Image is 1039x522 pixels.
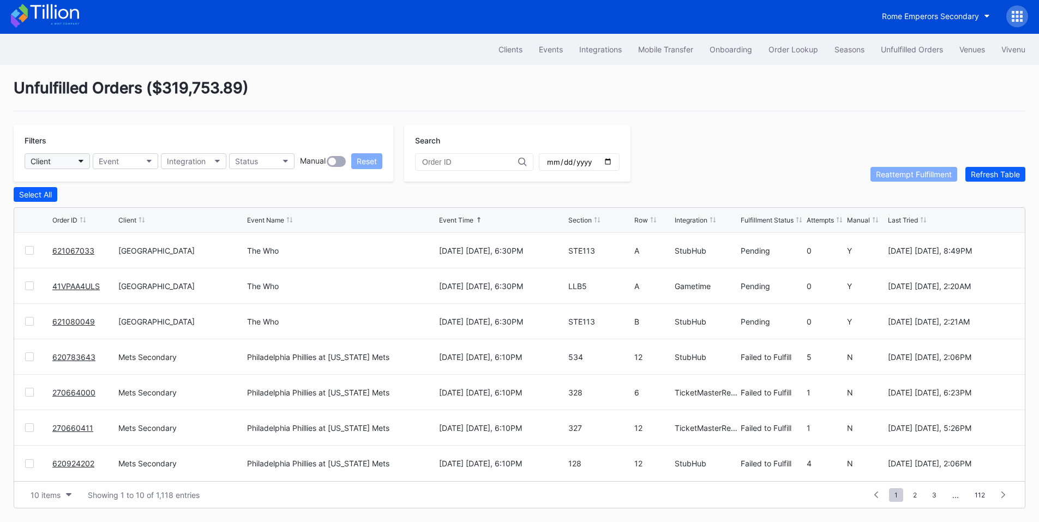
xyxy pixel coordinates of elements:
[99,157,119,166] div: Event
[630,39,701,59] button: Mobile Transfer
[439,246,565,255] div: [DATE] [DATE], 6:30PM
[25,153,90,169] button: Client
[118,388,244,397] div: Mets Secondary
[247,216,284,224] div: Event Name
[88,490,200,500] div: Showing 1 to 10 of 1,118 entries
[52,216,77,224] div: Order ID
[638,45,693,54] div: Mobile Transfer
[873,39,951,59] a: Unfulfilled Orders
[300,156,326,167] div: Manual
[439,459,565,468] div: [DATE] [DATE], 6:10PM
[93,153,158,169] button: Event
[634,317,672,326] div: B
[847,317,885,326] div: Y
[969,488,990,502] span: 112
[634,216,648,224] div: Row
[118,352,244,362] div: Mets Secondary
[439,281,565,291] div: [DATE] [DATE], 6:30PM
[634,281,672,291] div: A
[847,459,885,468] div: N
[118,423,244,433] div: Mets Secondary
[741,459,804,468] div: Failed to Fulfill
[741,246,804,255] div: Pending
[888,281,1014,291] div: [DATE] [DATE], 2:20AM
[888,246,1014,255] div: [DATE] [DATE], 8:49PM
[1001,45,1025,54] div: Vivenu
[847,281,885,291] div: Y
[741,352,804,362] div: Failed to Fulfill
[847,388,885,397] div: N
[888,317,1014,326] div: [DATE] [DATE], 2:21AM
[439,352,565,362] div: [DATE] [DATE], 6:10PM
[741,216,794,224] div: Fulfillment Status
[52,459,94,468] a: 620924202
[971,170,1020,179] div: Refresh Table
[675,423,738,433] div: TicketMasterResale
[888,216,918,224] div: Last Tried
[675,317,738,326] div: StubHub
[235,157,258,166] div: Status
[357,157,377,166] div: Reset
[826,39,873,59] button: Seasons
[31,157,51,166] div: Client
[847,246,885,255] div: Y
[161,153,226,169] button: Integration
[965,167,1025,182] button: Refresh Table
[14,187,57,202] button: Select All
[741,423,804,433] div: Failed to Fulfill
[959,45,985,54] div: Venues
[571,39,630,59] button: Integrations
[490,39,531,59] button: Clients
[531,39,571,59] button: Events
[710,45,752,54] div: Onboarding
[807,352,844,362] div: 5
[568,423,632,433] div: 327
[701,39,760,59] button: Onboarding
[439,317,565,326] div: [DATE] [DATE], 6:30PM
[415,136,620,145] div: Search
[25,488,77,502] button: 10 items
[888,423,1014,433] div: [DATE] [DATE], 5:26PM
[807,388,844,397] div: 1
[52,317,95,326] a: 621080049
[439,388,565,397] div: [DATE] [DATE], 6:10PM
[951,39,993,59] button: Venues
[52,246,94,255] a: 621067033
[675,246,738,255] div: StubHub
[118,281,244,291] div: [GEOGRAPHIC_DATA]
[993,39,1034,59] button: Vivenu
[25,136,382,145] div: Filters
[675,216,707,224] div: Integration
[634,459,672,468] div: 12
[634,246,672,255] div: A
[847,423,885,433] div: N
[52,281,100,291] a: 41VPAA4ULS
[882,11,979,21] div: Rome Emperors Secondary
[247,459,389,468] div: Philadelphia Phillies at [US_STATE] Mets
[247,352,389,362] div: Philadelphia Phillies at [US_STATE] Mets
[118,459,244,468] div: Mets Secondary
[422,158,518,166] input: Order ID
[876,170,952,179] div: Reattempt Fulfillment
[568,352,632,362] div: 534
[675,352,738,362] div: StubHub
[52,423,93,433] a: 270660411
[439,423,565,433] div: [DATE] [DATE], 6:10PM
[247,246,279,255] div: The Who
[675,459,738,468] div: StubHub
[247,317,279,326] div: The Who
[634,388,672,397] div: 6
[229,153,295,169] button: Status
[888,388,1014,397] div: [DATE] [DATE], 6:23PM
[52,352,95,362] a: 620783643
[52,388,95,397] a: 270664000
[579,45,622,54] div: Integrations
[31,490,61,500] div: 10 items
[847,352,885,362] div: N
